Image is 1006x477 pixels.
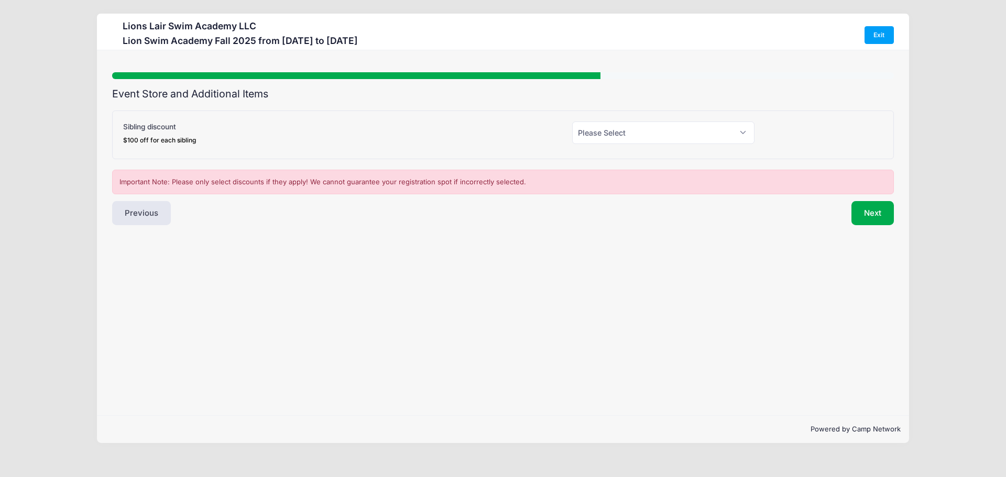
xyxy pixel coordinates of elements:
p: Powered by Camp Network [105,424,901,435]
label: Sibling discount [123,121,196,145]
button: Previous [112,201,171,225]
button: Next [851,201,894,225]
h3: Lion Swim Academy Fall 2025 from [DATE] to [DATE] [123,35,358,46]
a: Exit [865,26,894,44]
h3: Lions Lair Swim Academy LLC [123,20,358,31]
div: $100 off for each sibling [123,136,196,145]
h2: Event Store and Additional Items [112,88,894,100]
div: Important Note: Please only select discounts if they apply! We cannot guarantee your registration... [112,170,894,195]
